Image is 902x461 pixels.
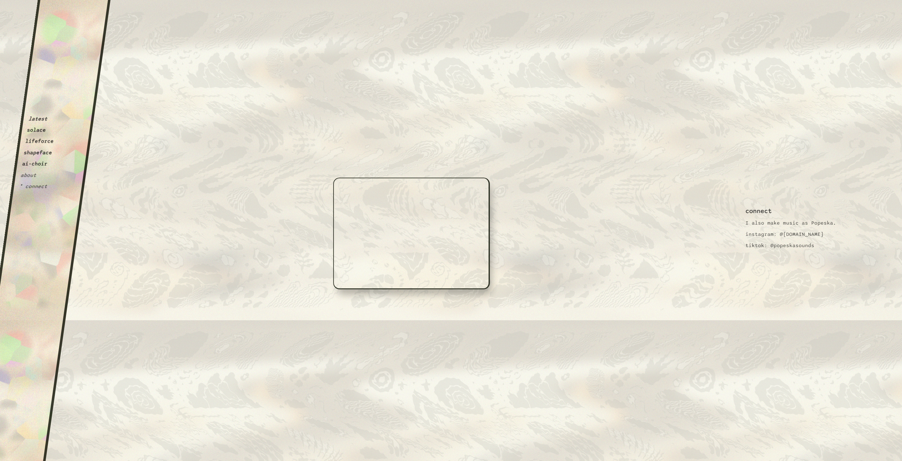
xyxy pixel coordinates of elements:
[745,242,836,249] p: tiktok: @popeskasounds
[23,149,53,156] button: shapeface
[745,207,772,215] h3: connect
[28,116,48,122] button: latest
[19,183,48,190] button: * connect
[25,138,54,144] button: lifeforce
[27,127,46,133] button: solace
[745,220,836,226] p: I also make music as Popeska.
[22,161,48,167] button: ai-choir
[20,172,37,178] button: about
[745,231,836,237] p: instagram: @[DOMAIN_NAME]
